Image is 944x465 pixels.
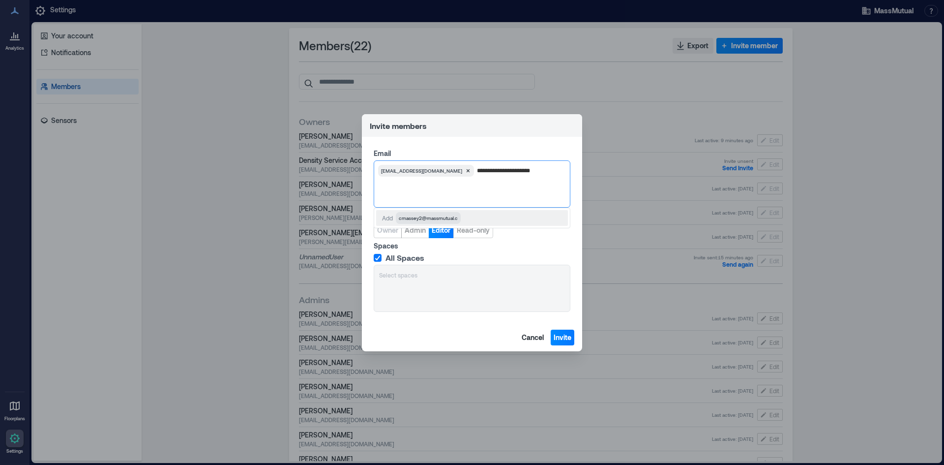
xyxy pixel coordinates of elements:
span: Read-only [457,225,490,235]
span: Admin [405,225,426,235]
button: Read-only [453,222,493,238]
header: Invite members [362,114,582,137]
span: Invite [554,333,571,342]
span: Cancel [522,333,544,342]
label: Email [374,149,568,158]
span: Editor [432,225,450,235]
button: Owner [374,222,402,238]
button: Invite [551,330,574,345]
button: Cancel [519,330,547,345]
p: Add [382,214,393,222]
button: Editor [429,222,453,238]
span: [EMAIL_ADDRESS][DOMAIN_NAME] [381,167,462,175]
button: Admin [401,222,429,238]
label: Spaces [374,241,568,251]
span: All Spaces [385,253,424,263]
span: cmassey2@massmutual.c [399,214,458,222]
span: Owner [377,225,398,235]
